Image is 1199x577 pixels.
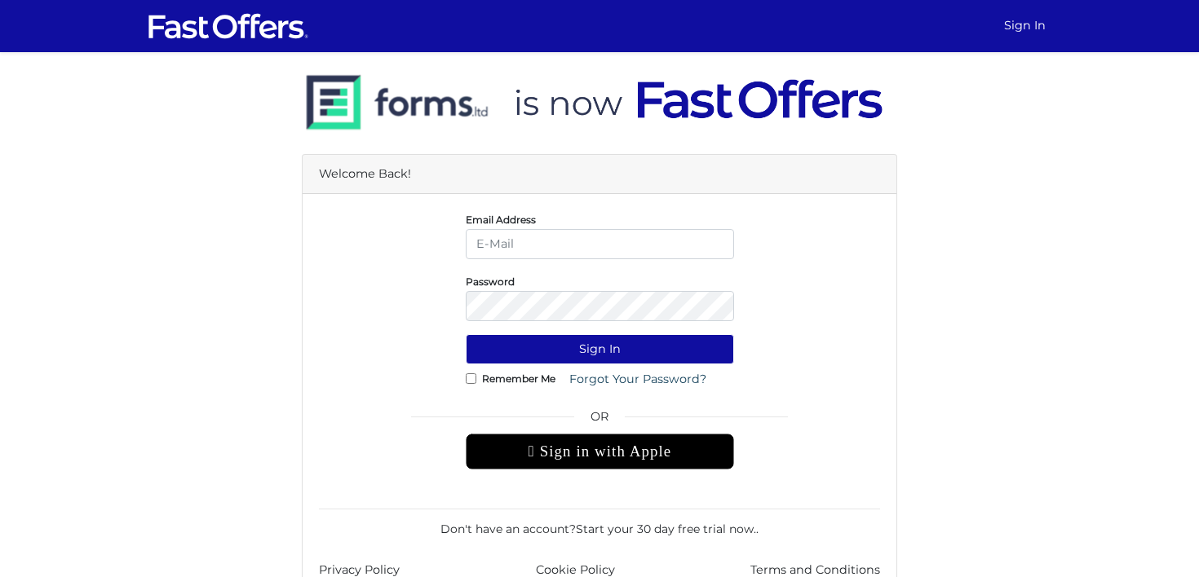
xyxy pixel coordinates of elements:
label: Email Address [466,218,536,222]
input: E-Mail [466,229,734,259]
button: Sign In [466,334,734,364]
div: Sign in with Apple [466,434,734,469]
a: Sign In [998,10,1052,42]
div: Don't have an account? . [319,509,880,538]
label: Remember Me [482,377,555,381]
div: Welcome Back! [303,155,896,194]
a: Forgot Your Password? [559,364,717,394]
a: Start your 30 day free trial now. [576,522,756,536]
span: OR [466,407,734,434]
label: Password [466,280,515,284]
